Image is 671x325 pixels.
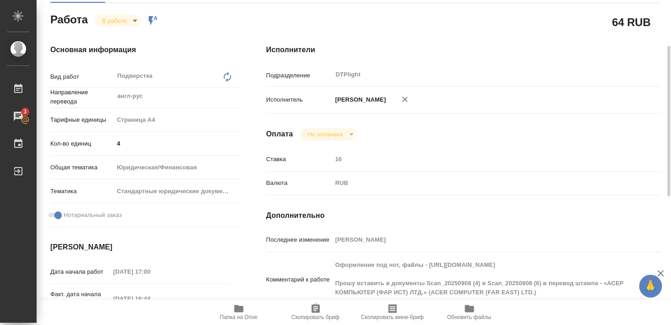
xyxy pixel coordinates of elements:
span: Нотариальный заказ [64,211,122,220]
span: Папка на Drive [220,314,258,320]
input: ✎ Введи что-нибудь [113,137,240,150]
span: Обновить файлы [447,314,491,320]
a: 3 [2,105,34,128]
input: Пустое поле [110,292,190,305]
p: Последнее изменение [266,235,332,244]
h4: Оплата [266,129,293,140]
p: Факт. дата начала работ [50,290,110,308]
h2: 64 RUB [612,14,650,30]
span: Скопировать бриф [291,314,339,320]
input: Пустое поле [332,152,628,166]
div: Страница А4 [113,112,240,128]
button: В работе [99,17,129,25]
span: 3 [18,107,32,116]
p: Ставка [266,155,332,164]
h2: Работа [50,11,88,27]
div: Стандартные юридические документы, договоры, уставы [113,184,240,199]
div: Юридическая/Финансовая [113,160,240,175]
p: Исполнитель [266,95,332,104]
h4: Дополнительно [266,210,661,221]
input: Пустое поле [110,265,190,278]
p: [PERSON_NAME] [332,95,386,104]
p: Комментарий к работе [266,275,332,284]
h4: Основная информация [50,44,230,55]
p: Дата начала работ [50,267,110,276]
p: Направление перевода [50,88,113,106]
p: Общая тематика [50,163,113,172]
button: Не оплачена [305,130,345,138]
button: Удалить исполнителя [395,89,415,109]
p: Подразделение [266,71,332,80]
div: RUB [332,175,628,191]
p: Валюта [266,179,332,188]
button: 🙏 [639,275,662,298]
div: В работе [300,128,356,141]
p: Тарифные единицы [50,115,113,125]
button: Папка на Drive [200,299,277,325]
h4: [PERSON_NAME] [50,242,230,253]
p: Вид работ [50,72,113,81]
div: В работе [95,15,140,27]
span: Скопировать мини-бриф [361,314,424,320]
textarea: Оформление под нот, файлы - [URL][DOMAIN_NAME] Прошу вставить в документы Scan_20250908 (4) и Sca... [332,257,628,301]
input: Пустое поле [332,233,628,246]
p: Тематика [50,187,113,196]
button: Скопировать мини-бриф [354,299,431,325]
button: Обновить файлы [431,299,508,325]
h4: Исполнители [266,44,661,55]
span: 🙏 [643,276,658,296]
p: Кол-во единиц [50,139,113,148]
button: Скопировать бриф [277,299,354,325]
